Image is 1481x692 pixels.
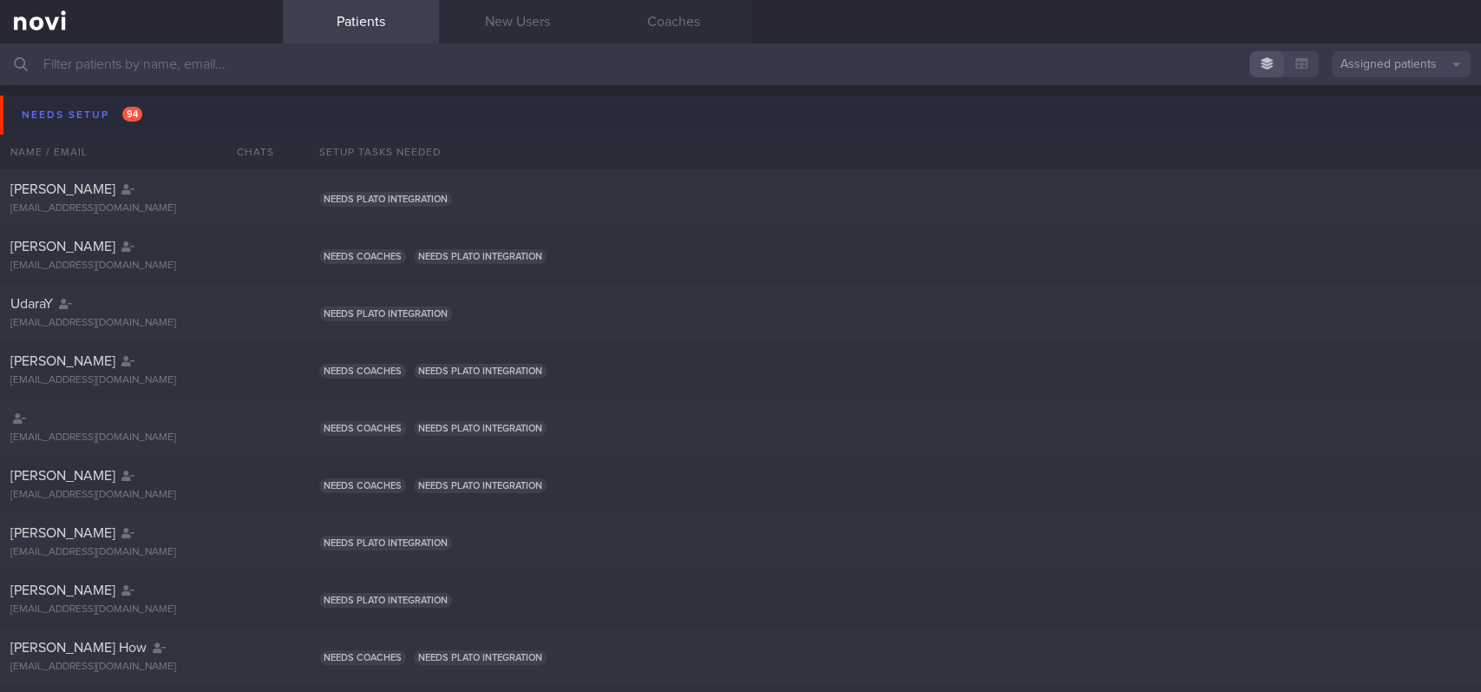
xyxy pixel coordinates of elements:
[319,364,406,379] span: Needs coaches
[10,297,53,311] span: UdaraY
[10,546,272,559] div: [EMAIL_ADDRESS][DOMAIN_NAME]
[319,593,452,608] span: Needs plato integration
[414,364,547,379] span: Needs plato integration
[319,306,452,321] span: Needs plato integration
[309,135,1481,169] div: Setup tasks needed
[10,260,272,273] div: [EMAIL_ADDRESS][DOMAIN_NAME]
[319,421,406,436] span: Needs coaches
[10,641,147,655] span: [PERSON_NAME] How
[10,603,272,616] div: [EMAIL_ADDRESS][DOMAIN_NAME]
[319,478,406,493] span: Needs coaches
[414,249,547,264] span: Needs plato integration
[10,432,272,445] div: [EMAIL_ADDRESS][DOMAIN_NAME]
[319,650,406,665] span: Needs coaches
[10,240,115,254] span: [PERSON_NAME]
[319,249,406,264] span: Needs coaches
[10,374,272,387] div: [EMAIL_ADDRESS][DOMAIN_NAME]
[319,192,452,207] span: Needs plato integration
[122,107,142,122] span: 94
[1332,51,1471,77] button: Assigned patients
[10,661,272,674] div: [EMAIL_ADDRESS][DOMAIN_NAME]
[10,489,272,502] div: [EMAIL_ADDRESS][DOMAIN_NAME]
[10,317,272,330] div: [EMAIL_ADDRESS][DOMAIN_NAME]
[414,478,547,493] span: Needs plato integration
[10,526,115,540] span: [PERSON_NAME]
[414,650,547,665] span: Needs plato integration
[213,135,283,169] div: Chats
[319,536,452,550] span: Needs plato integration
[10,354,115,368] span: [PERSON_NAME]
[10,202,272,215] div: [EMAIL_ADDRESS][DOMAIN_NAME]
[10,469,115,483] span: [PERSON_NAME]
[414,421,547,436] span: Needs plato integration
[10,182,115,196] span: [PERSON_NAME]
[17,103,147,127] div: Needs setup
[10,583,115,597] span: [PERSON_NAME]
